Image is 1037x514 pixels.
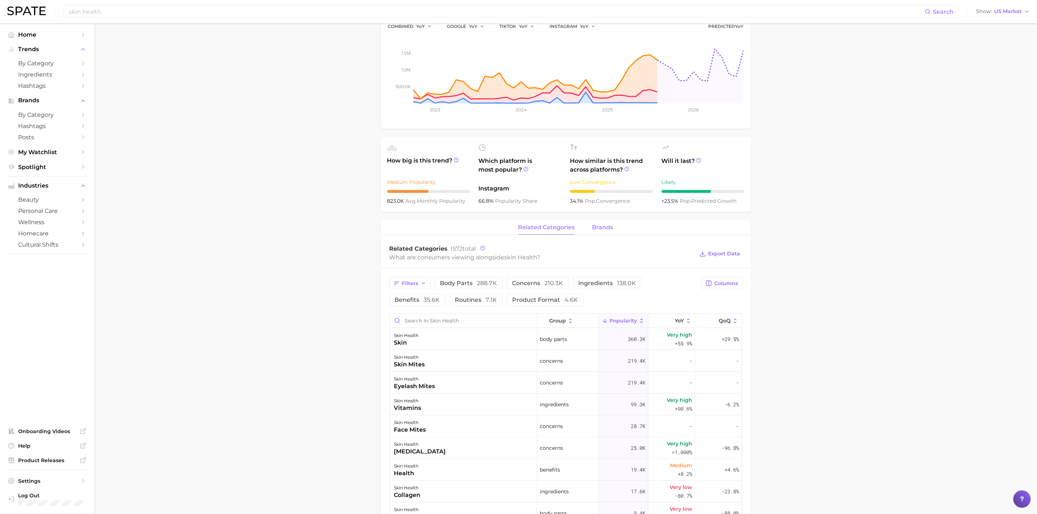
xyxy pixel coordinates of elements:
span: -96.8% [722,444,739,452]
a: Spotlight [6,161,89,173]
span: popularity share [495,198,538,204]
span: - [689,378,692,387]
span: 219.4k [628,357,645,365]
span: Very low [670,505,692,513]
span: Home [18,31,76,38]
span: Which platform is most popular? [479,157,562,181]
div: skin health [394,484,421,492]
span: 4.6k [565,296,578,303]
span: Show [976,9,992,13]
span: +8.2% [678,470,692,478]
span: My Watchlist [18,149,76,156]
tspan: 2023 [430,107,440,112]
span: cultural shifts [18,241,76,248]
input: Search in skin health [390,314,537,328]
span: 99.3k [631,400,645,409]
span: convergence [585,198,630,204]
span: Very high [667,330,692,339]
span: 28.7k [631,422,645,431]
span: YoY [519,23,528,29]
span: - [736,357,739,365]
span: -6.2% [724,400,739,409]
span: Trends [18,46,76,53]
a: homecare [6,228,89,239]
span: 25.0k [631,444,645,452]
button: skin healthcollageningredients17.6kVery low-80.7%-23.8% [390,481,742,502]
tspan: 2026 [688,107,699,112]
span: 17.6k [631,487,645,496]
div: skin health [394,418,426,427]
span: +90.6% [675,404,692,413]
span: Very low [670,483,692,492]
span: total [451,245,476,252]
span: Hashtags [18,82,76,89]
div: vitamins [394,404,421,412]
div: Likely [662,178,744,186]
div: 3 / 10 [570,190,653,193]
span: 19.4k [631,465,645,474]
span: 7.1k [486,296,497,303]
a: Posts [6,132,89,143]
a: Onboarding Videos [6,426,89,437]
span: concerns [540,357,563,365]
span: +29.5% [722,335,739,344]
span: How similar is this trend across platforms? [570,157,653,174]
span: Predicted [709,22,744,31]
span: ingredients [579,280,636,286]
div: health [394,469,419,478]
button: Columns [702,277,742,289]
span: Industries [18,182,76,189]
span: Export Data [709,251,740,257]
span: Product Releases [18,457,76,464]
button: skin healthface mitesconcerns28.7k-- [390,415,742,437]
span: +23.5% [662,198,680,204]
div: skin health [394,440,446,449]
abbr: popularity index [680,198,691,204]
a: personal care [6,205,89,217]
button: Popularity [599,314,648,328]
a: My Watchlist [6,147,89,158]
span: benefits [540,465,560,474]
span: Will it last? [662,157,744,174]
a: Log out. Currently logged in with e-mail jdurbin@soldejaneiro.com. [6,490,89,509]
a: Hashtags [6,120,89,132]
span: +55.9% [675,339,692,348]
div: INSTAGRAM [550,22,601,31]
span: 66.8% [479,198,495,204]
span: How big is this trend? [387,156,470,174]
span: Hashtags [18,123,76,129]
span: Log Out [18,492,85,499]
div: skin health [394,375,435,383]
span: body parts [440,280,497,286]
span: Onboarding Videos [18,428,76,435]
span: Very high [667,439,692,448]
button: skin healthskinbody parts360.3kVery high+55.9%+29.5% [390,328,742,350]
a: Help [6,440,89,451]
button: YoY [417,22,432,31]
span: ingredients [540,487,569,496]
span: 1572 [451,245,463,252]
span: 288.7k [477,280,497,287]
div: skin health [394,353,425,362]
div: skin mites [394,360,425,369]
button: Trends [6,44,89,55]
span: - [689,357,692,365]
button: Filters [389,277,430,289]
span: 219.4k [628,378,645,387]
span: Ingredients [18,71,76,78]
abbr: average [406,198,417,204]
span: body parts [540,335,567,344]
button: QoQ [695,314,742,328]
span: 360.3k [628,335,645,344]
button: Brands [6,95,89,106]
div: [MEDICAL_DATA] [394,447,446,456]
span: benefits [395,297,440,303]
span: Filters [402,280,419,287]
span: 34.1% [570,198,585,204]
button: YoY [580,22,596,31]
div: 5 / 10 [387,190,470,193]
span: by Category [18,60,76,67]
span: - [689,422,692,431]
span: Help [18,443,76,449]
span: predicted growth [680,198,737,204]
